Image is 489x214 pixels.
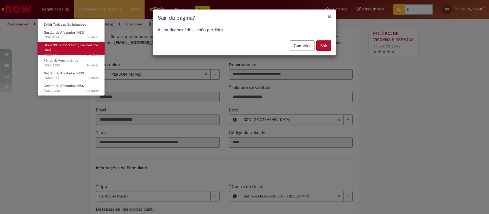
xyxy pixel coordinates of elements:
a: Aberto R13440164 : Gestão de Afastados INSS [38,70,105,81]
span: Gestão de Afastados INSS [44,84,84,88]
h1: Sair da página? [158,14,331,22]
a: Aberto R13443553 : Férias de Funcionários [38,57,105,69]
span: R13446711 [44,53,99,58]
a: Exibir Todas as Solicitações [38,21,105,28]
span: Gestão de Afastados INSS [44,71,84,76]
a: Aberto R13446711 : Uber/ 99 Corporativo (Funcionarios SAZ) [38,42,105,55]
span: R13443553 [44,63,99,68]
ul: Requisições [37,18,105,96]
button: Fechar modal [328,13,331,20]
span: 5d atrás [86,35,99,39]
span: Férias de Funcionários [44,58,78,63]
button: Sair [316,40,331,51]
span: 7d atrás [87,63,99,68]
span: 10d atrás [85,76,99,80]
span: 12d atrás [85,88,99,93]
p: As mudanças feitas serão perdidas. [158,27,331,33]
span: R13440164 [44,76,99,81]
a: Aberto R13454124 : Gestão de Afastados INSS [38,29,105,41]
span: Uber/ 99 Corporativo (Funcionarios SAZ) [44,43,98,52]
span: R13432432 [44,88,99,93]
time: 27/08/2025 18:11:05 [86,35,99,39]
time: 25/08/2025 10:55:06 [87,63,99,68]
span: Gestão de Afastados INSS [44,30,84,35]
time: 26/08/2025 08:37:39 [87,53,99,57]
span: 7d atrás [87,53,99,57]
button: Cancelar [290,40,315,51]
a: Aberto R13432432 : Gestão de Afastados INSS [38,83,105,94]
span: R13454124 [44,35,99,40]
time: 22/08/2025 14:30:57 [85,76,99,80]
time: 20/08/2025 13:31:59 [85,88,99,93]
